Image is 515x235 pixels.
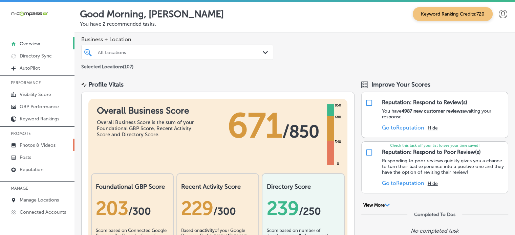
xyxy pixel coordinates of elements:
h2: Recent Activity Score [181,183,254,190]
div: Profile Vitals [88,81,124,88]
p: GBP Performance [20,104,59,110]
h2: Foundational GBP Score [96,183,169,190]
div: Overall Business Score is the sum of your Foundational GBP Score, Recent Activity Score and Direc... [97,119,198,138]
div: 340 [334,139,342,145]
span: / 850 [282,121,319,142]
div: Reputation: Respond to Poor Review(s) [382,149,481,155]
div: 239 [266,197,340,219]
div: Reputation: Respond to Review(s) [382,99,467,105]
p: No completed task [411,228,458,234]
p: You have awaiting your response. [382,108,505,120]
span: /250 [299,205,321,217]
button: Hide [428,125,438,131]
p: Good Morning, [PERSON_NAME] [80,8,224,20]
p: Keyword Rankings [20,116,59,122]
div: 203 [96,197,169,219]
p: Reputation [20,167,43,172]
p: You have 2 recommended tasks. [80,21,510,27]
span: Improve Your Scores [371,81,430,88]
p: Directory Sync [20,53,52,59]
span: 671 [228,105,282,146]
p: Selected Locations ( 107 ) [81,61,133,70]
strong: 4987 new customer reviews [402,108,463,114]
div: 229 [181,197,254,219]
div: 850 [334,103,342,108]
p: AutoPilot [20,65,40,71]
p: Manage Locations [20,197,59,203]
p: Connected Accounts [20,209,66,215]
p: Posts [20,155,31,160]
h2: Directory Score [266,183,340,190]
p: Photos & Videos [20,142,56,148]
a: Go toReputation [382,180,424,186]
span: Keyword Ranking Credits: 720 [413,7,493,21]
img: 660ab0bf-5cc7-4cb8-ba1c-48b5ae0f18e60NCTV_CLogo_TV_Black_-500x88.png [11,10,48,17]
span: /300 [213,205,236,217]
span: / 300 [128,205,151,217]
div: Completed To Dos [414,212,455,217]
div: 680 [334,115,342,120]
div: All Locations [98,49,263,55]
p: Visibility Score [20,92,51,97]
p: Overview [20,41,40,47]
a: Go toReputation [382,124,424,131]
p: Check this task off your list to see your time saved! [362,143,508,148]
button: Hide [428,181,438,186]
div: 0 [336,161,340,167]
button: View More [361,202,392,208]
b: activity [200,228,215,233]
h1: Overall Business Score [97,105,198,116]
span: Business + Location [81,36,273,43]
p: Responding to poor reviews quickly gives you a chance to turn their bad experience into a positiv... [382,158,505,175]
